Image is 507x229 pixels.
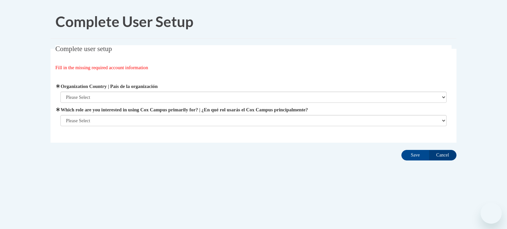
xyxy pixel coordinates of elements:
span: Complete user setup [55,45,112,53]
span: Complete User Setup [55,13,193,30]
input: Save [401,150,429,160]
iframe: Button to launch messaging window [481,203,502,224]
label: Which role are you interested in using Cox Campus primarily for? | ¿En qué rol usarás el Cox Camp... [60,106,447,113]
input: Cancel [429,150,456,160]
span: Fill in the missing required account information [55,65,148,70]
label: Organization Country | País de la organización [60,83,447,90]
